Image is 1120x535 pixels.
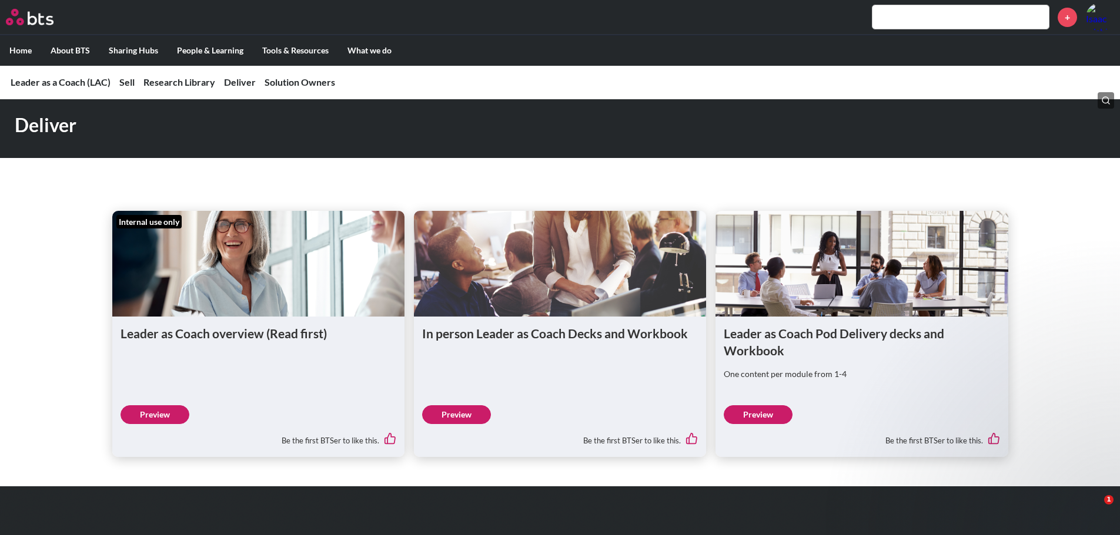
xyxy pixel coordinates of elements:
h1: Leader as Coach Pod Delivery decks and Workbook [724,325,999,359]
div: Be the first BTSer to like this. [422,424,698,449]
h1: In person Leader as Coach Decks and Workbook [422,325,698,342]
label: Tools & Resources [253,35,338,66]
img: Isaac Webb [1086,3,1114,31]
a: Profile [1086,3,1114,31]
a: Sell [119,76,135,88]
a: Solution Owners [265,76,335,88]
a: Preview [121,405,189,424]
iframe: Intercom notifications message [885,295,1120,503]
img: BTS Logo [6,9,54,25]
a: Leader as a Coach (LAC) [11,76,111,88]
div: Internal use only [116,215,182,229]
label: People & Learning [168,35,253,66]
span: 1 [1104,495,1114,504]
label: Sharing Hubs [99,35,168,66]
label: About BTS [41,35,99,66]
a: Preview [422,405,491,424]
a: Research Library [143,76,215,88]
iframe: Intercom live chat [1080,495,1108,523]
a: Deliver [224,76,256,88]
div: Be the first BTSer to like this. [121,424,396,449]
label: What we do [338,35,401,66]
a: Go home [6,9,75,25]
p: One content per module from 1-4 [724,368,999,380]
div: Be the first BTSer to like this. [724,424,999,449]
a: + [1058,8,1077,27]
h1: Leader as Coach overview (Read first) [121,325,396,342]
h1: Deliver [15,112,778,139]
a: Preview [724,405,793,424]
